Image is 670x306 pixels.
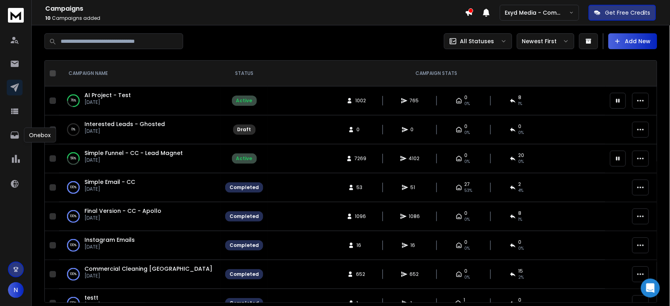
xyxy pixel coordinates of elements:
span: 10 [45,15,51,21]
span: 0 [465,239,468,245]
td: 0%Interested Leads - Ghosted[DATE] [59,115,220,144]
span: 0% [465,245,470,252]
p: [DATE] [84,99,131,105]
p: 76 % [71,97,76,105]
span: 0 % [519,159,524,165]
div: Active [236,98,253,104]
button: N [8,282,24,298]
span: 1002 [355,98,366,104]
p: [DATE] [84,215,161,221]
span: 0% [465,159,470,165]
p: All Statuses [460,37,494,45]
span: 0 [465,268,468,274]
th: CAMPAIGN STATS [268,61,605,86]
a: Simple Funnel - CC - Lead Magnet [84,149,183,157]
div: Completed [230,242,259,249]
span: 8 [519,94,522,101]
div: Onebox [24,128,56,143]
span: 1 % [519,101,523,107]
span: 51 [411,184,419,191]
td: 100%Commercial Cleaning [GEOGRAPHIC_DATA][DATE] [59,260,220,289]
a: Simple Email - CC [84,178,135,186]
h1: Campaigns [45,4,465,13]
td: 100%Final Version - CC - Apollo[DATE] [59,202,220,231]
td: 100%Instagram Emails[DATE] [59,231,220,260]
span: 0 [519,239,522,245]
span: 0 [465,123,468,130]
div: Draft [237,126,251,133]
span: 8 [519,210,522,216]
span: 0 [465,94,468,101]
p: 56 % [71,155,77,163]
p: 100 % [70,270,77,278]
div: Completed [230,213,259,220]
div: Completed [230,184,259,191]
span: 0% [465,101,470,107]
div: Open Intercom Messenger [641,279,660,298]
td: 56%Simple Funnel - CC - Lead Magnet[DATE] [59,144,220,173]
span: 652 [356,271,365,277]
a: Interested Leads - Ghosted [84,120,165,128]
p: Campaigns added [45,15,465,21]
button: Add New [609,33,657,49]
img: logo [8,8,24,23]
p: Get Free Credits [605,9,651,17]
p: 0 % [71,126,75,134]
p: Exyd Media - Commercial Cleaning [505,9,569,17]
span: 1 % [519,216,523,223]
span: 7269 [355,155,367,162]
p: [DATE] [84,186,135,192]
span: 0 [519,297,522,303]
span: 0% [465,216,470,223]
span: 0 [465,152,468,159]
a: Final Version - CC - Apollo [84,207,161,215]
p: 100 % [70,212,77,220]
span: 0% [465,130,470,136]
span: 53 [357,184,365,191]
span: 0 [411,126,419,133]
p: [DATE] [84,157,183,163]
p: [DATE] [84,244,135,250]
span: 16 [411,242,419,249]
span: 0 [519,123,522,130]
span: 1096 [355,213,366,220]
span: 2 [519,181,521,187]
p: 100 % [70,184,77,191]
a: AI Project - Test [84,91,131,99]
span: 0 [465,210,468,216]
span: 20 [519,152,525,159]
th: STATUS [220,61,268,86]
span: 53 % [465,187,473,194]
span: testt [84,294,98,302]
td: 76%AI Project - Test[DATE] [59,86,220,115]
a: Commercial Cleaning [GEOGRAPHIC_DATA] [84,265,212,273]
div: Active [236,155,253,162]
span: 0% [519,130,524,136]
span: 1 [464,297,465,303]
p: 100 % [70,241,77,249]
span: 652 [410,271,419,277]
span: 15 [519,268,523,274]
td: 100%Simple Email - CC[DATE] [59,173,220,202]
span: 16 [357,242,365,249]
span: 1086 [409,213,420,220]
p: [DATE] [84,128,165,134]
span: 0% [465,274,470,281]
th: CAMPAIGN NAME [59,61,220,86]
span: 0 % [519,245,524,252]
span: 0 [357,126,365,133]
span: 2 % [519,274,524,281]
div: Completed [230,271,259,277]
button: Get Free Credits [589,5,656,21]
span: 765 [410,98,419,104]
span: 27 [465,181,470,187]
a: Instagram Emails [84,236,135,244]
